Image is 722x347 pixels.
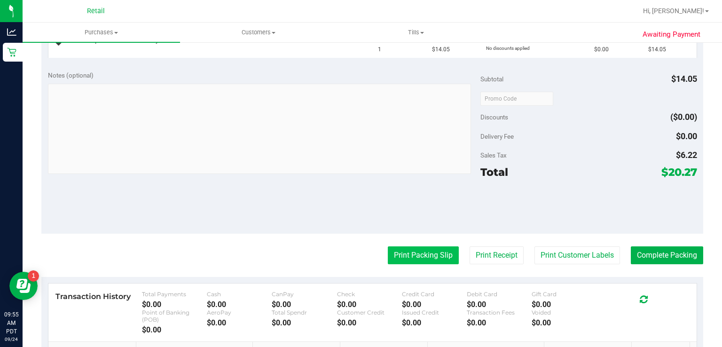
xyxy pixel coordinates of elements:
[467,300,532,309] div: $0.00
[486,46,530,51] span: No discounts applied
[142,309,207,323] div: Point of Banking (POB)
[207,309,272,316] div: AeroPay
[207,318,272,327] div: $0.00
[180,28,337,37] span: Customers
[532,318,596,327] div: $0.00
[402,318,467,327] div: $0.00
[272,300,337,309] div: $0.00
[207,291,272,298] div: Cash
[48,71,94,79] span: Notes (optional)
[272,291,337,298] div: CanPay
[432,45,450,54] span: $14.05
[532,309,596,316] div: Voided
[4,310,18,336] p: 09:55 AM PDT
[480,166,508,179] span: Total
[676,131,697,141] span: $0.00
[337,291,402,298] div: Check
[402,291,467,298] div: Credit Card
[337,23,495,42] a: Tills
[467,291,532,298] div: Debit Card
[142,325,207,334] div: $0.00
[402,300,467,309] div: $0.00
[648,45,666,54] span: $14.05
[631,246,703,264] button: Complete Packing
[532,300,596,309] div: $0.00
[337,309,402,316] div: Customer Credit
[470,246,524,264] button: Print Receipt
[7,27,16,37] inline-svg: Analytics
[534,246,620,264] button: Print Customer Labels
[467,309,532,316] div: Transaction Fees
[594,45,609,54] span: $0.00
[7,47,16,57] inline-svg: Retail
[142,300,207,309] div: $0.00
[272,318,337,327] div: $0.00
[180,23,337,42] a: Customers
[142,291,207,298] div: Total Payments
[337,318,402,327] div: $0.00
[480,133,514,140] span: Delivery Fee
[378,45,381,54] span: 1
[480,92,553,106] input: Promo Code
[207,300,272,309] div: $0.00
[532,291,596,298] div: Gift Card
[337,300,402,309] div: $0.00
[4,336,18,343] p: 09/24
[643,7,704,15] span: Hi, [PERSON_NAME]!
[272,309,337,316] div: Total Spendr
[467,318,532,327] div: $0.00
[676,150,697,160] span: $6.22
[9,272,38,300] iframe: Resource center
[23,23,180,42] a: Purchases
[670,112,697,122] span: ($0.00)
[28,270,39,282] iframe: Resource center unread badge
[338,28,494,37] span: Tills
[23,28,180,37] span: Purchases
[480,151,507,159] span: Sales Tax
[402,309,467,316] div: Issued Credit
[661,166,697,179] span: $20.27
[480,109,508,126] span: Discounts
[388,246,459,264] button: Print Packing Slip
[671,74,697,84] span: $14.05
[643,29,700,40] span: Awaiting Payment
[87,7,105,15] span: Retail
[480,75,503,83] span: Subtotal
